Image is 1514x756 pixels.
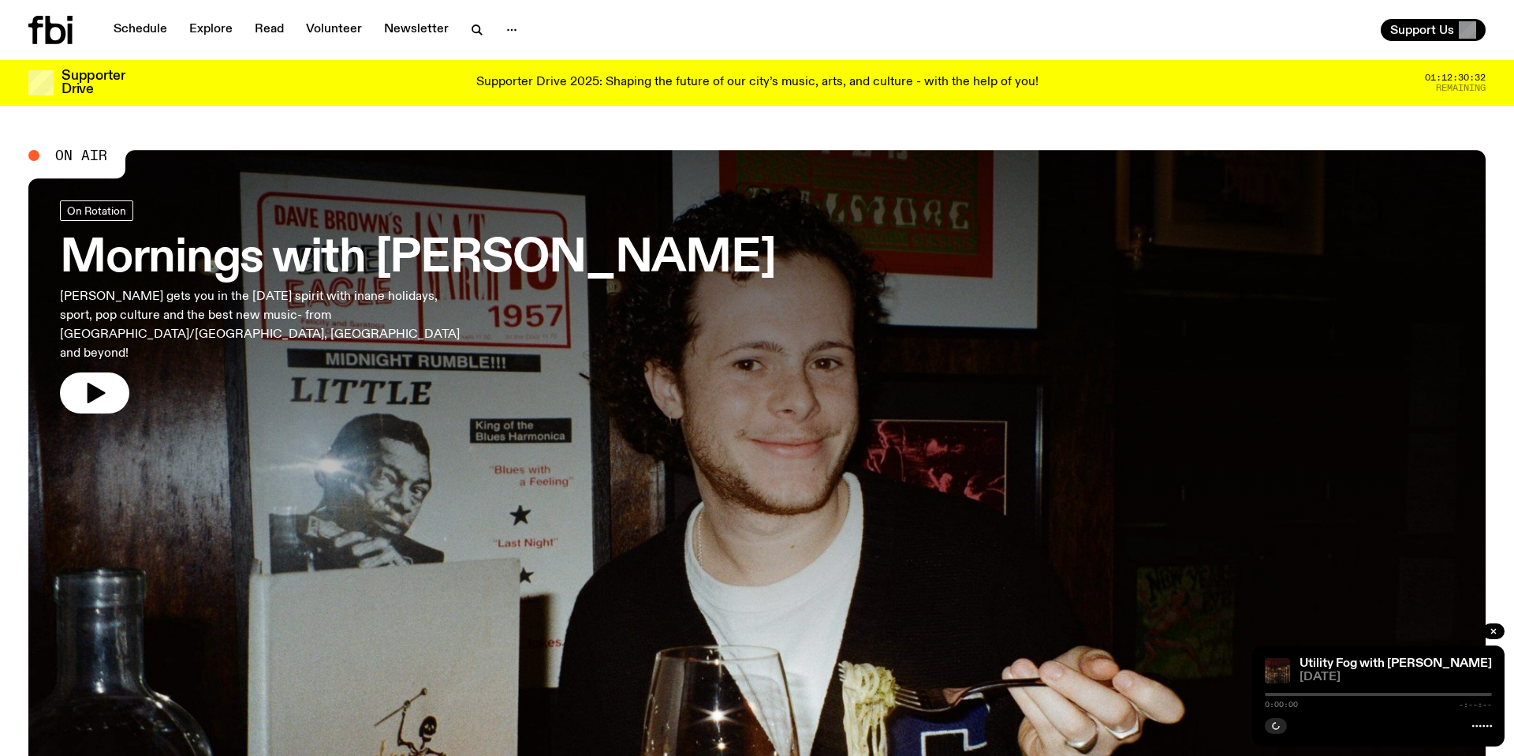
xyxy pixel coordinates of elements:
h3: Supporter Drive [62,69,125,96]
span: On Rotation [67,204,126,216]
p: Supporter Drive 2025: Shaping the future of our city’s music, arts, and culture - with the help o... [476,76,1039,90]
span: 01:12:30:32 [1425,73,1486,82]
a: Schedule [104,19,177,41]
a: Read [245,19,293,41]
span: Remaining [1436,84,1486,92]
a: Mornings with [PERSON_NAME][PERSON_NAME] gets you in the [DATE] spirit with inane holidays, sport... [60,200,776,414]
span: [DATE] [1300,672,1492,683]
a: Newsletter [375,19,458,41]
span: Support Us [1390,23,1454,37]
p: [PERSON_NAME] gets you in the [DATE] spirit with inane holidays, sport, pop culture and the best ... [60,287,464,363]
h3: Mornings with [PERSON_NAME] [60,237,776,281]
button: Support Us [1381,19,1486,41]
a: On Rotation [60,200,133,221]
a: Utility Fog with [PERSON_NAME] [1300,657,1492,670]
span: 0:00:00 [1265,701,1298,709]
a: Volunteer [296,19,371,41]
span: -:--:-- [1459,701,1492,709]
a: Explore [180,19,242,41]
span: On Air [55,148,107,163]
img: Cover to (SAFETY HAZARD) مخاطر السلامة by electroneya, MARTINA and TNSXORDS [1265,658,1290,683]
